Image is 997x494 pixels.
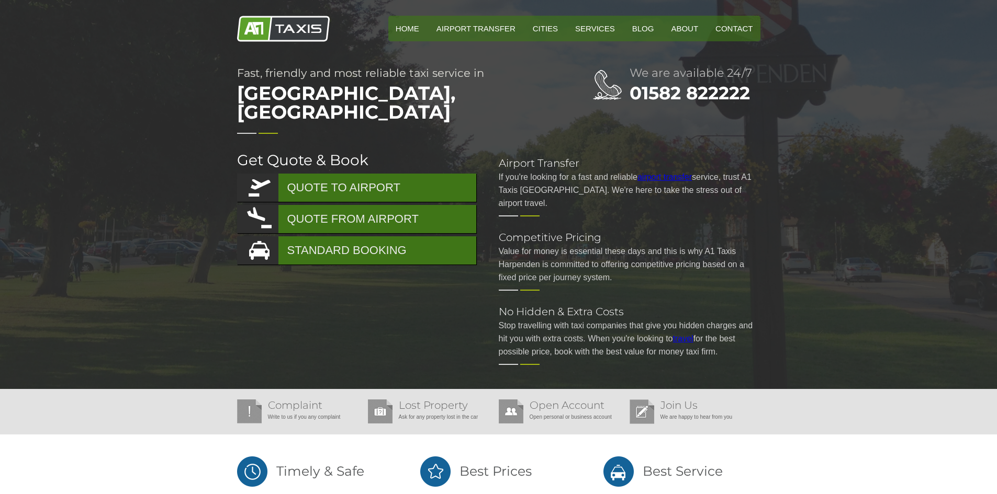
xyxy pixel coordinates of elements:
[237,455,394,487] h2: Timely & Safe
[708,16,760,41] a: Contact
[388,16,427,41] a: HOME
[368,410,494,423] p: Ask for any property lost in the car
[237,153,478,167] h2: Get Quote & Book
[399,399,468,411] a: Lost Property
[237,174,476,202] a: QUOTE TO AIRPORT
[499,306,760,317] h2: No Hidden & Extra Costs
[530,399,604,411] a: Open Account
[630,82,750,104] a: 01582 822222
[630,67,760,79] h2: We are available 24/7
[625,16,662,41] a: Blog
[237,67,551,127] h1: Fast, friendly and most reliable taxi service in
[673,334,693,343] a: travel
[420,455,577,487] h2: Best Prices
[237,16,330,42] img: A1 Taxis
[499,319,760,358] p: Stop travelling with taxi companies that give you hidden charges and hit you with extra costs. Wh...
[499,158,760,168] h2: Airport Transfer
[237,78,551,127] span: [GEOGRAPHIC_DATA], [GEOGRAPHIC_DATA]
[499,245,760,284] p: Value for money is essential these days and this is why A1 Taxis Harpenden is committed to offeri...
[664,16,705,41] a: About
[237,410,363,423] p: Write to us if you any complaint
[603,455,760,487] h2: Best Service
[630,410,755,423] p: We are happy to hear from you
[499,232,760,243] h2: Competitive Pricing
[237,205,476,233] a: QUOTE FROM AIRPORT
[660,399,698,411] a: Join Us
[237,236,476,265] a: STANDARD BOOKING
[525,16,565,41] a: Cities
[429,16,523,41] a: Airport Transfer
[637,173,692,181] a: airport transfer
[568,16,622,41] a: Services
[499,170,760,210] p: If you're looking for a fast and reliable service, trust A1 Taxis [GEOGRAPHIC_DATA]. We're here t...
[268,399,322,411] a: Complaint
[499,399,523,423] img: Open Account
[630,399,654,424] img: Join Us
[499,410,624,423] p: Open personal or business account
[237,399,262,423] img: Complaint
[368,399,393,423] img: Lost Property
